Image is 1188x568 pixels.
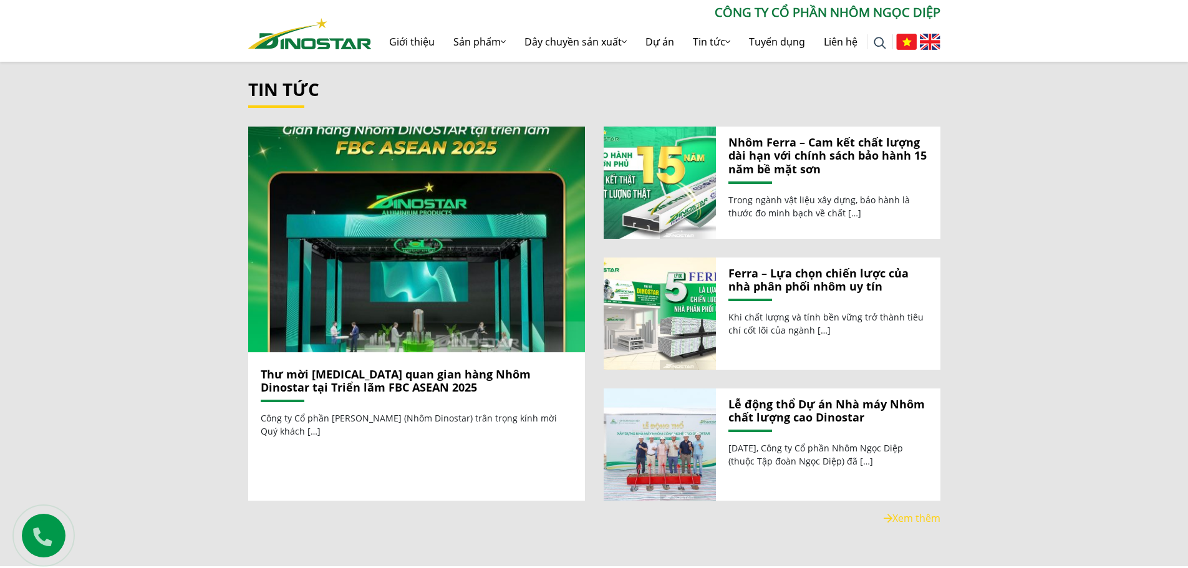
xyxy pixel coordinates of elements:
[728,193,928,219] p: Trong ngành vật liệu xây dựng, bảo hành là thước đo minh bạch về chất […]
[728,310,928,337] p: Khi chất lượng và tính bền vững trở thành tiêu chí cốt lõi của ngành […]
[636,22,683,62] a: Dự án
[884,511,940,525] a: Xem thêm
[896,34,917,50] img: Tiếng Việt
[261,412,572,438] p: Công ty Cổ phần [PERSON_NAME] (Nhôm Dinostar) trân trọng kính mời Quý khách […]
[248,18,372,49] img: Nhôm Dinostar
[603,388,715,501] img: Lễ động thổ Dự án Nhà máy Nhôm chất lượng cao Dinostar
[920,34,940,50] img: English
[603,127,715,239] img: Nhôm Ferra – Cam kết chất lượng dài hạn với chính sách bảo hành 15 năm bề mặt sơn
[874,37,886,49] img: search
[444,22,515,62] a: Sản phẩm
[372,3,940,22] p: CÔNG TY CỔ PHẦN NHÔM NGỌC DIỆP
[261,367,531,395] a: Thư mời [MEDICAL_DATA] quan gian hàng Nhôm Dinostar tại Triển lãm FBC ASEAN 2025
[604,127,716,239] a: Nhôm Ferra – Cam kết chất lượng dài hạn với chính sách bảo hành 15 năm bề mặt sơn
[604,258,716,370] a: Ferra – Lựa chọn chiến lược của nhà phân phối nhôm uy tín
[515,22,636,62] a: Dây chuyền sản xuất
[728,267,928,294] a: Ferra – Lựa chọn chiến lược của nhà phân phối nhôm uy tín
[728,136,928,176] a: Nhôm Ferra – Cam kết chất lượng dài hạn với chính sách bảo hành 15 năm bề mặt sơn
[728,441,928,468] p: [DATE], Công ty Cổ phần Nhôm Ngọc Diệp (thuộc Tập đoàn Ngọc Diệp) đã […]
[603,258,715,370] img: Ferra – Lựa chọn chiến lược của nhà phân phối nhôm uy tín
[728,398,928,425] a: Lễ động thổ Dự án Nhà máy Nhôm chất lượng cao Dinostar
[814,22,867,62] a: Liên hệ
[248,16,372,49] a: Nhôm Dinostar
[604,388,716,501] a: Lễ động thổ Dự án Nhà máy Nhôm chất lượng cao Dinostar
[683,22,740,62] a: Tin tức
[380,22,444,62] a: Giới thiệu
[740,22,814,62] a: Tuyển dụng
[248,77,319,101] a: Tin tức
[248,127,585,352] img: Thư mời tham quan gian hàng Nhôm Dinostar tại Triển lãm FBC ASEAN 2025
